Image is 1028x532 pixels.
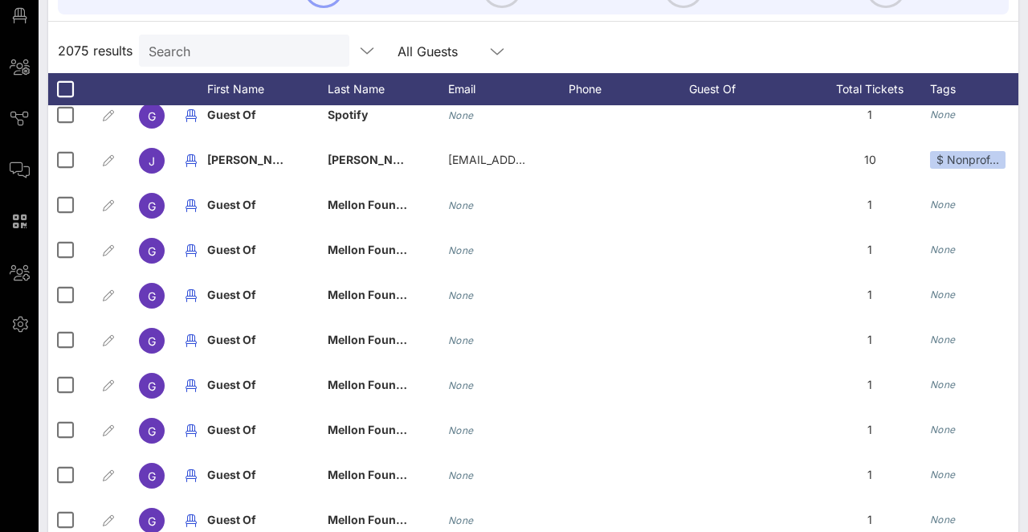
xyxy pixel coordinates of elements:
[148,199,156,213] span: G
[930,198,956,211] i: None
[328,378,431,391] span: Mellon Foundation
[810,317,930,362] div: 1
[328,513,431,526] span: Mellon Foundation
[328,153,422,166] span: [PERSON_NAME]
[810,92,930,137] div: 1
[148,514,156,528] span: G
[930,469,956,481] i: None
[207,198,256,211] span: Guest Of
[448,109,474,121] i: None
[810,182,930,227] div: 1
[328,288,431,301] span: Mellon Foundation
[328,243,431,256] span: Mellon Foundation
[148,109,156,123] span: G
[810,362,930,407] div: 1
[148,469,156,483] span: G
[448,199,474,211] i: None
[448,73,569,105] div: Email
[930,151,1006,169] div: $ Nonprof…
[930,334,956,346] i: None
[58,41,133,60] span: 2075 results
[328,333,431,346] span: Mellon Foundation
[569,73,689,105] div: Phone
[148,379,156,393] span: G
[328,423,431,436] span: Mellon Foundation
[448,244,474,256] i: None
[328,73,448,105] div: Last Name
[930,243,956,256] i: None
[207,333,256,346] span: Guest Of
[930,514,956,526] i: None
[207,288,256,301] span: Guest Of
[207,243,256,256] span: Guest Of
[448,289,474,301] i: None
[448,469,474,481] i: None
[689,73,810,105] div: Guest Of
[207,423,256,436] span: Guest Of
[207,108,256,121] span: Guest Of
[148,424,156,438] span: G
[448,334,474,346] i: None
[448,153,642,166] span: [EMAIL_ADDRESS][DOMAIN_NAME]
[448,379,474,391] i: None
[328,468,431,481] span: Mellon Foundation
[930,289,956,301] i: None
[810,407,930,452] div: 1
[207,73,328,105] div: First Name
[448,424,474,436] i: None
[930,424,956,436] i: None
[149,154,155,168] span: J
[388,35,516,67] div: All Guests
[930,379,956,391] i: None
[148,244,156,258] span: G
[207,513,256,526] span: Guest Of
[448,514,474,526] i: None
[810,227,930,272] div: 1
[810,137,930,182] div: 10
[810,272,930,317] div: 1
[930,108,956,121] i: None
[398,44,458,59] div: All Guests
[810,452,930,497] div: 1
[207,153,302,166] span: [PERSON_NAME]
[148,289,156,303] span: G
[328,108,368,121] span: Spotify
[207,378,256,391] span: Guest Of
[207,468,256,481] span: Guest Of
[328,198,431,211] span: Mellon Foundation
[810,73,930,105] div: Total Tickets
[148,334,156,348] span: G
